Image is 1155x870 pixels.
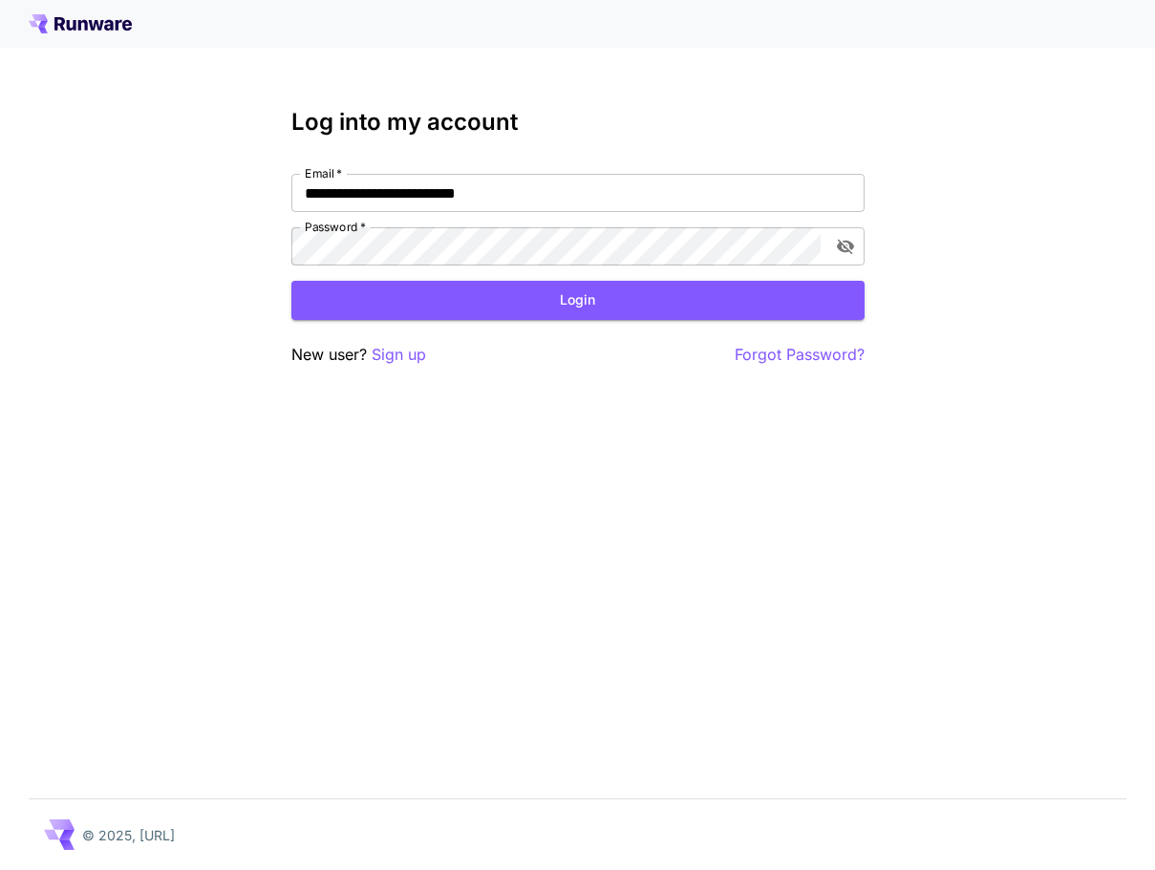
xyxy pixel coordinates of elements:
label: Email [305,165,342,181]
p: New user? [291,343,426,367]
button: toggle password visibility [828,229,863,264]
button: Login [291,281,865,320]
button: Sign up [372,343,426,367]
label: Password [305,219,366,235]
p: © 2025, [URL] [82,825,175,845]
h3: Log into my account [291,109,865,136]
button: Forgot Password? [735,343,865,367]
